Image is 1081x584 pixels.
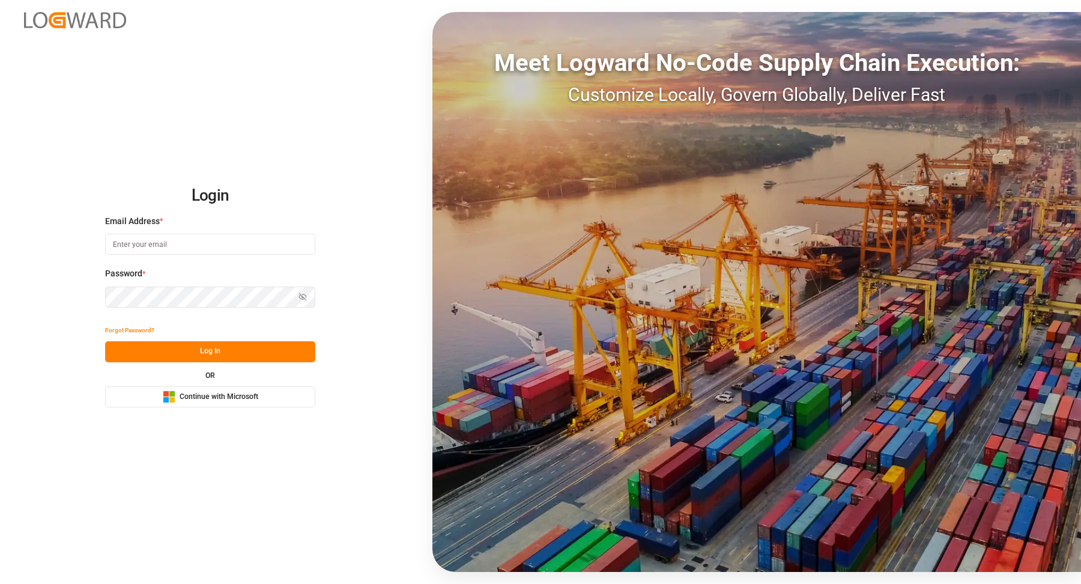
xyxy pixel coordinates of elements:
[432,45,1081,81] div: Meet Logward No-Code Supply Chain Execution:
[205,372,215,379] small: OR
[105,234,315,255] input: Enter your email
[180,392,258,403] span: Continue with Microsoft
[24,12,126,28] img: Logward_new_orange.png
[105,215,160,228] span: Email Address
[105,341,315,362] button: Log In
[432,81,1081,108] div: Customize Locally, Govern Globally, Deliver Fast
[105,386,315,407] button: Continue with Microsoft
[105,177,315,215] h2: Login
[105,320,154,341] button: Forgot Password?
[105,267,142,280] span: Password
